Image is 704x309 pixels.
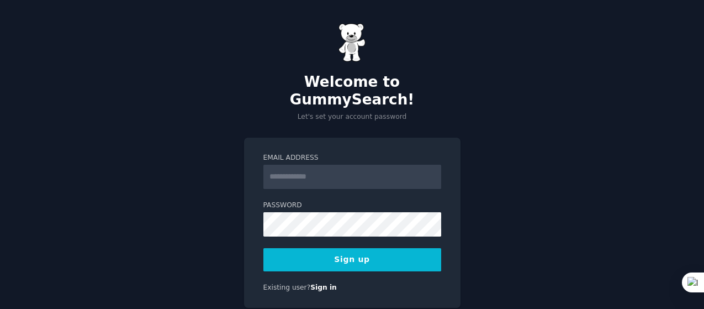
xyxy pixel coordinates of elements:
p: Let's set your account password [244,112,460,122]
button: Sign up [263,248,441,271]
img: Gummy Bear [338,23,366,62]
span: Existing user? [263,284,311,291]
h2: Welcome to GummySearch! [244,74,460,108]
a: Sign in [310,284,337,291]
label: Email Address [263,153,441,163]
label: Password [263,201,441,211]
